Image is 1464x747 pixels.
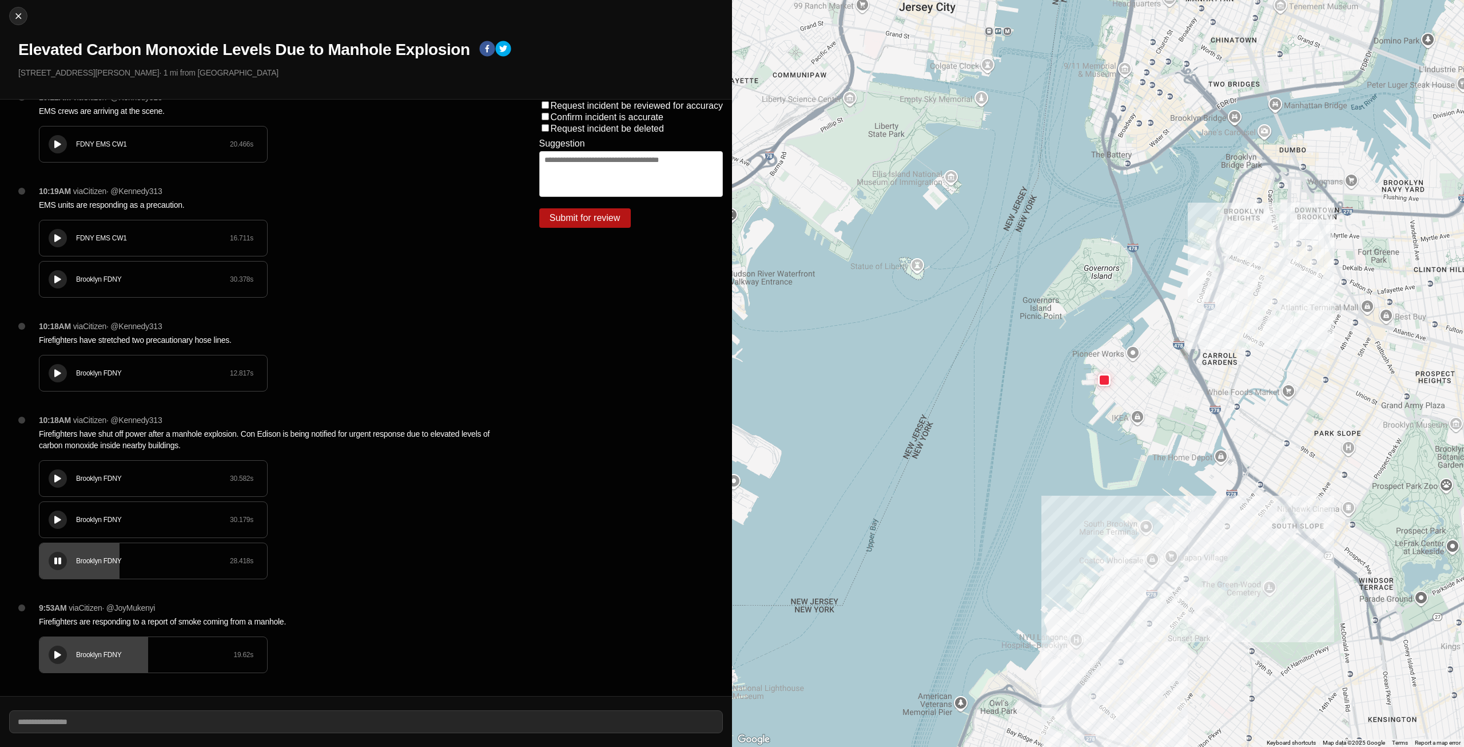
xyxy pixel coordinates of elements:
[39,321,71,332] p: 10:18AM
[1392,740,1408,746] a: Terms (opens in new tab)
[1267,739,1316,747] button: Keyboard shortcuts
[18,39,470,60] h1: Elevated Carbon Monoxide Levels Due to Manhole Explosion
[735,732,773,747] a: Open this area in Google Maps (opens a new window)
[39,334,494,346] p: Firefighters have stretched two precautionary hose lines.
[39,616,494,627] p: Firefighters are responding to a report of smoke coming from a manhole.
[551,101,723,110] label: Request incident be reviewed for accuracy
[73,321,162,332] p: via Citizen · @ Kennedy313
[230,234,253,243] div: 16.711 s
[230,515,253,524] div: 30.179 s
[76,556,230,566] div: Brooklyn FDNY
[76,275,230,284] div: Brooklyn FDNY
[1323,740,1385,746] span: Map data ©2025 Google
[9,7,27,25] button: cancel
[73,185,162,197] p: via Citizen · @ Kennedy313
[76,234,230,243] div: FDNY EMS CW1
[230,140,253,149] div: 20.466 s
[1415,740,1461,746] a: Report a map error
[39,602,66,614] p: 9:53AM
[551,124,664,133] label: Request incident be deleted
[551,112,663,122] label: Confirm incident is accurate
[76,650,233,659] div: Brooklyn FDNY
[76,140,230,149] div: FDNY EMS CW1
[230,474,253,483] div: 30.582 s
[18,67,723,78] p: [STREET_ADDRESS][PERSON_NAME] · 1 mi from [GEOGRAPHIC_DATA]
[39,199,494,211] p: EMS units are responding as a precaution.
[230,369,253,378] div: 12.817 s
[479,41,495,59] button: facebook
[39,185,71,197] p: 10:19AM
[39,105,494,117] p: EMS crews are arriving at the scene.
[539,139,585,149] label: Suggestion
[39,428,494,451] p: Firefighters have shut off power after a manhole explosion. Con Edison is being notified for urge...
[735,732,773,747] img: Google
[73,414,162,426] p: via Citizen · @ Kennedy313
[69,602,155,614] p: via Citizen · @ JoyMukenyi
[39,414,71,426] p: 10:18AM
[76,369,230,378] div: Brooklyn FDNY
[539,208,631,228] button: Submit for review
[76,515,230,524] div: Brooklyn FDNY
[13,10,24,22] img: cancel
[233,650,253,659] div: 19.62 s
[230,556,253,566] div: 28.418 s
[230,275,253,284] div: 30.378 s
[76,474,230,483] div: Brooklyn FDNY
[495,41,511,59] button: twitter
